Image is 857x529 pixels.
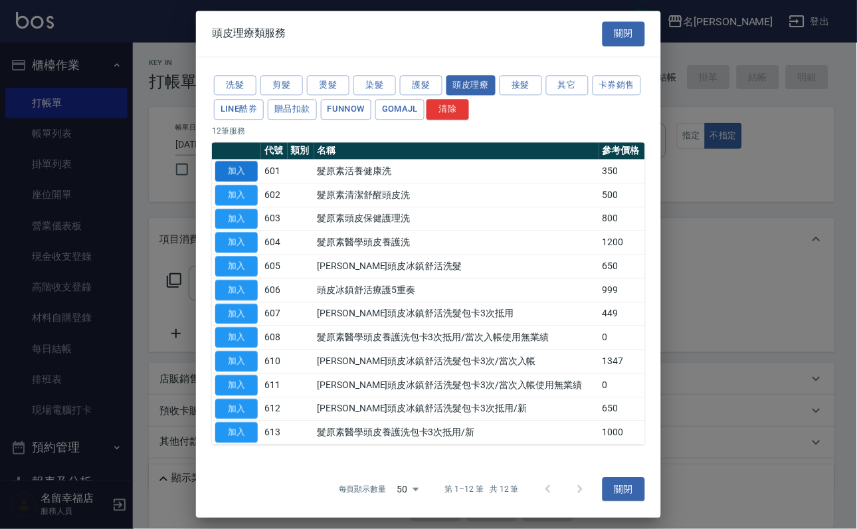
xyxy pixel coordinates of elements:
[215,256,258,276] button: 加入
[215,375,258,395] button: 加入
[215,209,258,229] button: 加入
[599,350,645,373] td: 1347
[261,302,288,326] td: 607
[599,255,645,278] td: 650
[314,278,599,302] td: 頭皮冰鎮舒活療護5重奏
[261,350,288,373] td: 610
[261,421,288,445] td: 613
[215,185,258,205] button: 加入
[599,278,645,302] td: 999
[215,161,258,181] button: 加入
[314,255,599,278] td: [PERSON_NAME]頭皮冰鎮舒活洗髮
[261,183,288,207] td: 602
[214,75,256,96] button: 洗髮
[599,142,645,159] th: 參考價格
[599,373,645,397] td: 0
[215,280,258,300] button: 加入
[215,399,258,419] button: 加入
[500,75,542,96] button: 接髮
[261,142,288,159] th: 代號
[314,183,599,207] td: 髮原素清潔舒醒頭皮洗
[215,304,258,324] button: 加入
[314,142,599,159] th: 名稱
[314,231,599,255] td: 髮原素醫學頭皮養護洗
[400,75,442,96] button: 護髮
[261,159,288,183] td: 601
[261,373,288,397] td: 611
[593,75,642,96] button: 卡券銷售
[307,75,349,96] button: 燙髮
[261,278,288,302] td: 606
[314,421,599,445] td: 髮原素醫學頭皮養護洗包卡3次抵用/新
[446,75,496,96] button: 頭皮理療
[261,255,288,278] td: 605
[215,233,258,253] button: 加入
[599,397,645,421] td: 650
[314,302,599,326] td: [PERSON_NAME]頭皮冰鎮舒活洗髮包卡3次抵用
[599,231,645,255] td: 1200
[215,328,258,348] button: 加入
[261,326,288,350] td: 608
[546,75,589,96] button: 其它
[260,75,303,96] button: 剪髮
[339,484,387,496] p: 每頁顯示數量
[314,159,599,183] td: 髮原素活養健康洗
[427,100,469,120] button: 清除
[314,397,599,421] td: [PERSON_NAME]頭皮冰鎮舒活洗髮包卡3次抵用/新
[392,471,424,507] div: 50
[268,100,317,120] button: 贈品扣款
[314,326,599,350] td: 髮原素醫學頭皮養護洗包卡3次抵用/當次入帳使用無業績
[375,100,425,120] button: GOMAJL
[261,207,288,231] td: 603
[314,373,599,397] td: [PERSON_NAME]頭皮冰鎮舒活洗髮包卡3次/當次入帳使用無業績
[314,350,599,373] td: [PERSON_NAME]頭皮冰鎮舒活洗髮包卡3次/當次入帳
[603,477,645,502] button: 關閉
[215,423,258,443] button: 加入
[599,207,645,231] td: 800
[321,100,371,120] button: FUNNOW
[212,27,286,41] span: 頭皮理療類服務
[599,326,645,350] td: 0
[261,397,288,421] td: 612
[603,21,645,46] button: 關閉
[314,207,599,231] td: 髮原素頭皮保健護理洗
[215,351,258,371] button: 加入
[212,125,645,137] p: 12 筆服務
[599,421,645,445] td: 1000
[599,183,645,207] td: 500
[445,484,519,496] p: 第 1–12 筆 共 12 筆
[599,302,645,326] td: 449
[261,231,288,255] td: 604
[214,100,264,120] button: LINE酷券
[288,142,314,159] th: 類別
[599,159,645,183] td: 350
[353,75,396,96] button: 染髮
